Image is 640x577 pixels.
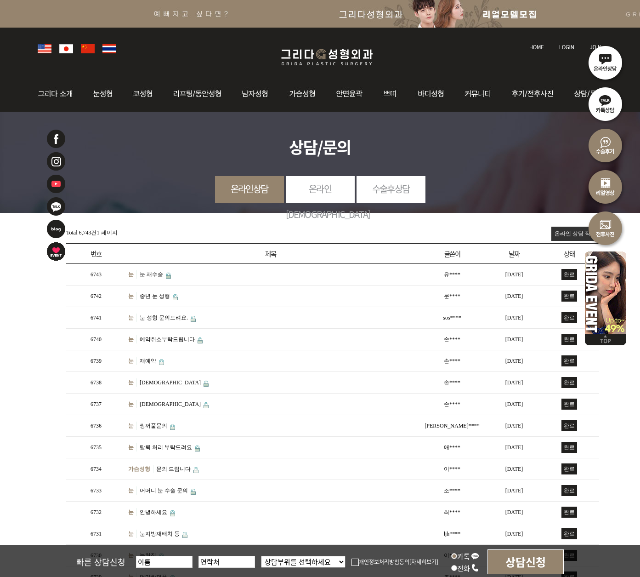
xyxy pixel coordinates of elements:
[232,76,279,112] img: 남자성형
[66,480,126,502] td: 6733
[140,531,180,537] a: 눈지방재배치 등
[66,372,126,394] td: 6738
[140,379,201,386] a: [DEMOGRAPHIC_DATA]
[140,423,167,429] a: 쌍꺼풀문의
[561,485,577,496] span: 완료
[272,46,382,68] img: 그리다성형외과
[140,509,167,515] a: 안녕하세요
[487,549,564,574] input: 상담신청
[191,316,196,322] img: 비밀글
[561,420,577,431] span: 완료
[66,286,126,307] td: 6742
[66,350,126,372] td: 6739
[46,241,66,262] img: 이벤트
[585,83,626,124] img: 카톡상담
[409,558,438,566] a: [자세히보기]
[128,422,137,430] a: 눈
[455,76,502,112] img: 커뮤니티
[182,532,187,538] img: 비밀글
[128,270,137,279] a: 눈
[66,437,126,458] td: 6735
[561,334,577,345] span: 완료
[170,424,175,430] img: 비밀글
[193,467,198,473] img: 비밀글
[489,307,539,329] td: [DATE]
[128,530,137,538] a: 눈
[451,551,479,561] label: 카톡
[471,552,479,560] img: kakao_icon.png
[66,244,126,264] th: 번호
[585,124,626,166] img: 수술후기
[489,480,539,502] td: [DATE]
[46,196,66,217] img: 카카오톡
[489,437,539,458] td: [DATE]
[66,307,126,329] td: 6741
[128,486,137,495] a: 눈
[509,249,519,258] a: 날짜
[46,219,66,239] img: 네이버블로그
[46,174,66,194] img: 유투브
[489,372,539,394] td: [DATE]
[140,487,188,494] a: 어머니 눈 수술 문의
[38,44,51,53] img: global_usa.png
[204,402,209,408] img: 비밀글
[136,556,193,568] input: 이름
[156,466,191,472] a: 문의 드림니다
[191,489,196,495] img: 비밀글
[566,76,607,112] img: 상담/문의
[128,443,137,451] a: 눈
[128,314,137,322] a: 눈
[59,44,73,53] img: global_japan.png
[170,510,175,516] img: 비밀글
[561,377,577,388] span: 완료
[126,244,415,264] th: 제목
[140,314,188,321] a: 눈 성형 문의드려요.
[198,556,255,568] input: 연락처
[502,76,566,112] img: 후기/전후사진
[357,176,425,201] a: 수술후상담
[489,458,539,480] td: [DATE]
[66,264,126,286] td: 6743
[551,227,599,241] a: 온라인 상담 작성
[451,565,457,571] input: 전화
[66,394,126,415] td: 6737
[66,523,126,545] td: 6731
[529,45,544,50] img: home_text.jpg
[173,294,178,300] img: 비밀글
[561,312,577,323] span: 완료
[66,329,126,350] td: 6740
[128,400,137,408] a: 눈
[279,76,326,112] img: 가슴성형
[66,415,126,437] td: 6736
[140,271,163,278] a: 눈 재수술
[81,44,95,53] img: global_china.png
[140,336,195,343] a: 예약취소부탁드립니다
[415,244,489,264] th: 글쓴이
[46,129,66,149] img: 페이스북
[198,337,203,343] img: 비밀글
[286,176,355,227] a: 온라인[DEMOGRAPHIC_DATA]
[408,76,455,112] img: 바디성형
[128,357,137,365] a: 눈
[102,44,116,53] img: global_thailand.png
[66,458,126,480] td: 6734
[561,507,577,518] span: 완료
[140,401,201,407] a: [DEMOGRAPHIC_DATA]
[585,166,626,207] img: 리얼영상
[561,355,577,366] span: 완료
[451,553,457,559] input: 카톡
[585,41,626,83] img: 온라인상담
[585,207,626,248] img: 수술전후사진
[489,350,539,372] td: [DATE]
[585,248,626,334] img: 이벤트
[489,264,539,286] td: [DATE]
[166,273,171,279] img: 비밀글
[471,564,479,572] img: call_icon.png
[204,381,209,387] img: 비밀글
[489,286,539,307] td: [DATE]
[489,502,539,523] td: [DATE]
[351,559,359,566] img: checkbox.png
[351,558,409,566] label: 개인정보처리방침동의
[215,176,284,201] a: 온라인상담
[561,291,577,302] span: 완료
